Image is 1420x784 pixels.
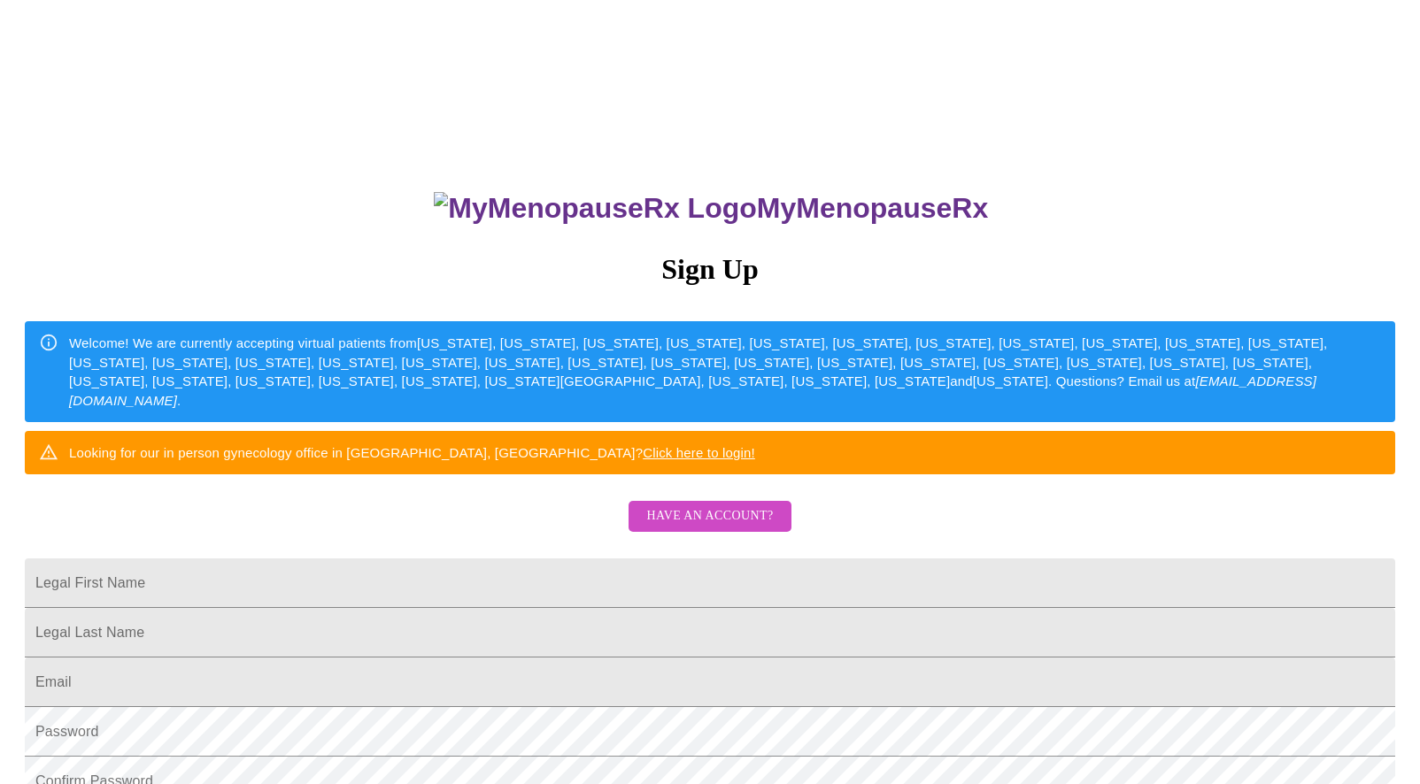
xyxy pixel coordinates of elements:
[646,505,773,527] span: Have an account?
[624,520,795,535] a: Have an account?
[69,373,1316,407] em: [EMAIL_ADDRESS][DOMAIN_NAME]
[643,445,755,460] a: Click here to login!
[69,436,755,469] div: Looking for our in person gynecology office in [GEOGRAPHIC_DATA], [GEOGRAPHIC_DATA]?
[27,192,1396,225] h3: MyMenopauseRx
[25,253,1395,286] h3: Sign Up
[434,192,756,225] img: MyMenopauseRx Logo
[629,501,791,532] button: Have an account?
[69,327,1381,417] div: Welcome! We are currently accepting virtual patients from [US_STATE], [US_STATE], [US_STATE], [US...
